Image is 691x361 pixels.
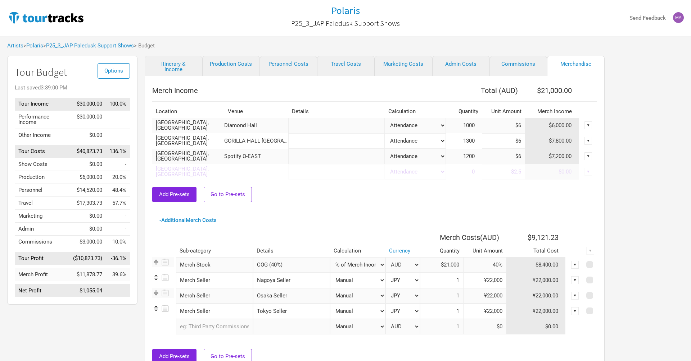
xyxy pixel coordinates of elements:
div: Merch Seller [176,288,253,304]
th: Merch Income [525,105,579,118]
span: Options [104,68,123,74]
td: Tour Costs as % of Tour Income [106,145,130,158]
td: Show Costs [15,158,69,171]
a: P25_3_JAP Paledusk Support Shows [46,42,134,49]
div: ▼ [571,276,579,284]
td: ¥22,000.00 [506,288,566,304]
input: Tokyo Seller [253,304,330,319]
span: 1000 [463,122,482,129]
th: $21,000.00 [525,83,579,98]
span: 1300 [463,138,482,144]
td: $0.00 [69,223,106,236]
a: Production Costs [202,56,260,76]
button: Go to Pre-sets [204,187,252,202]
td: Admin as % of Tour Income [106,223,130,236]
td: ($10,823.73) [69,252,106,265]
td: $7,800.00 [525,133,579,149]
td: Performance Income as % of Tour Income [106,110,130,129]
input: COG (40%) [253,257,330,273]
td: Marketing as % of Tour Income [106,210,130,223]
div: ▼ [584,152,592,160]
div: ▼ [571,261,579,269]
div: ▼ [586,247,594,255]
td: Merch Profit [15,268,69,281]
a: Merchandise [547,56,605,76]
div: ▼ [584,121,592,129]
span: 0 [472,168,482,175]
th: Total Cost [506,245,566,257]
td: [GEOGRAPHIC_DATA], [GEOGRAPHIC_DATA] [152,149,224,164]
input: per head [482,133,525,149]
td: Net Profit as % of Tour Income [106,284,130,297]
td: $8,400.00 [506,257,566,273]
a: Polaris [331,5,360,16]
td: GORILLA HALL [GEOGRAPHIC_DATA] [224,133,288,149]
td: $3,000.00 [69,236,106,249]
td: Spotify O-EAST [224,149,288,164]
a: Artists [7,42,23,49]
td: $1,055.04 [69,284,106,297]
th: Venue [224,105,288,118]
td: Merch Profit as % of Tour Income [106,268,130,281]
strong: Send Feedback [629,15,666,21]
td: $30,000.00 [69,98,106,111]
td: Show Costs as % of Tour Income [106,158,130,171]
th: Quantity [446,105,482,118]
th: $9,121.23 [506,230,566,245]
a: Itinerary & Income [145,56,202,76]
div: Merch Stock [176,257,253,273]
td: $0.00 [69,158,106,171]
td: [GEOGRAPHIC_DATA], [GEOGRAPHIC_DATA] [152,133,224,149]
th: Details [253,245,330,257]
a: Admin Costs [432,56,490,76]
div: ▼ [571,292,579,300]
th: Unit Amount [482,105,525,118]
h2: P25_3_JAP Paledusk Support Shows [291,19,400,27]
th: Merch Costs ( AUD ) [420,230,506,245]
td: Commissions [15,236,69,249]
input: % merch income [463,257,506,273]
div: ▼ [571,307,579,315]
td: Tour Income [15,98,69,111]
td: $0.00 [525,164,579,180]
td: Travel [15,197,69,210]
td: $0.00 [69,210,106,223]
span: > [23,43,43,48]
td: $40,823.73 [69,145,106,158]
td: $14,520.00 [69,184,106,197]
input: Osaka Seller [253,288,330,304]
td: Tour Profit [15,252,69,265]
img: Re-order [152,274,160,281]
a: Polaris [26,42,43,49]
td: Admin [15,223,69,236]
span: Go to Pre-sets [211,191,245,198]
td: $30,000.00 [69,110,106,129]
a: - Additional Merch Costs [159,217,217,223]
input: per head [482,149,525,164]
button: Options [98,63,130,79]
td: Marketing [15,210,69,223]
img: Mark [673,12,684,23]
span: > Budget [134,43,155,48]
th: Quantity [420,245,463,257]
td: $6,000.00 [69,171,106,184]
img: Re-order [152,289,160,297]
button: Add Pre-sets [152,187,197,202]
td: Production as % of Tour Income [106,171,130,184]
div: Merch Seller [176,273,253,288]
td: $17,303.73 [69,197,106,210]
h1: Polaris [331,4,360,17]
span: Add Pre-sets [159,353,190,360]
td: [GEOGRAPHIC_DATA], [GEOGRAPHIC_DATA] [152,164,224,180]
input: per head [482,118,525,133]
span: Add Pre-sets [159,191,190,198]
td: $0.00 [506,319,566,334]
h1: Tour Budget [15,67,130,78]
td: ¥22,000.00 [506,304,566,319]
td: $6,000.00 [525,118,579,133]
a: Marketing Costs [375,56,432,76]
td: [GEOGRAPHIC_DATA], [GEOGRAPHIC_DATA] [152,118,224,133]
td: $0.00 [69,129,106,142]
span: 1200 [463,153,482,159]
